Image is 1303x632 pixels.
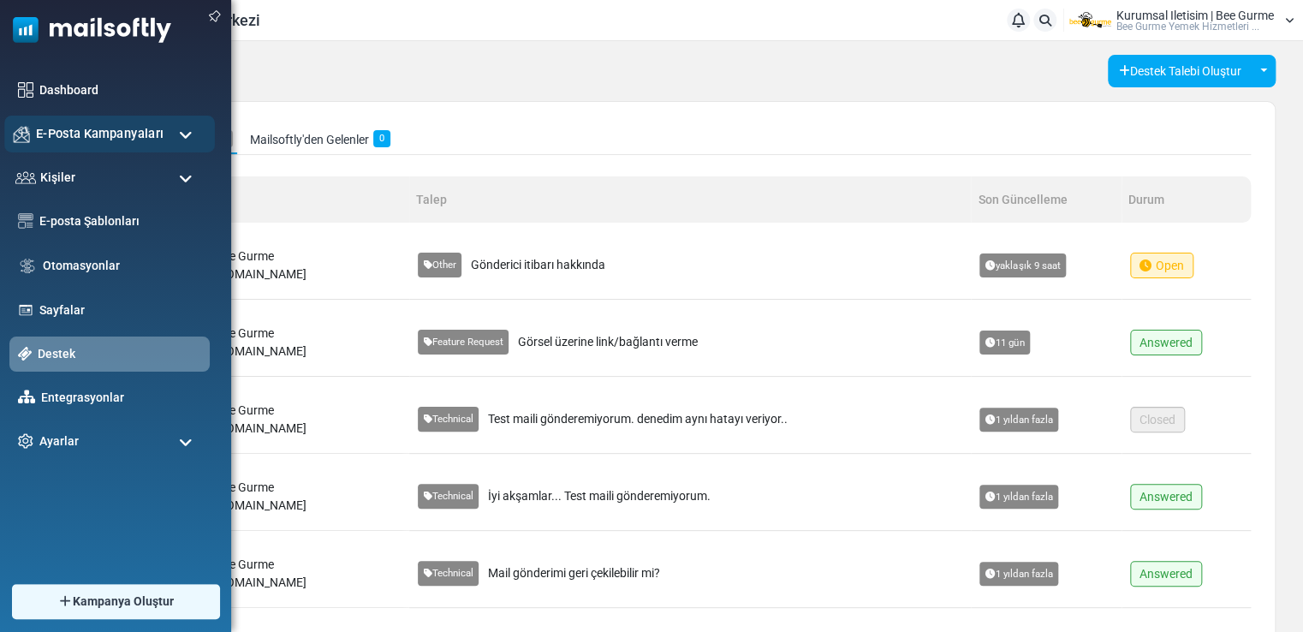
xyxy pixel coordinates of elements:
[39,81,201,99] a: Dashboard
[36,124,164,143] span: E-Posta Kampanyaları
[18,213,33,229] img: email-templates-icon.svg
[18,82,33,98] img: dashboard-icon.svg
[1130,330,1202,355] span: Answered
[18,302,33,318] img: landing_pages.svg
[971,176,1122,223] th: Son Güncelleme
[418,484,479,509] span: Technical
[487,410,787,428] span: Test maili gönderemiyorum. denedim aynı hatayı veriyor..
[1130,561,1202,587] span: Answered
[40,169,75,187] span: Kişiler
[39,212,201,230] a: E-posta Şablonları
[1116,9,1274,21] span: Kurumsal Iletisim | Bee Gurme
[18,433,33,449] img: settings-icon.svg
[487,564,659,582] span: Mail gönderimi geri çekilebilir mi?
[979,485,1058,509] span: 1 yıldan fazla
[43,257,201,275] a: Otomasyonlar
[418,253,462,277] span: Other
[1116,21,1259,32] span: Bee Gurme Yemek Hizmetleri ...
[418,561,479,586] span: Technical
[108,176,409,223] th: Oluşturan
[979,408,1058,432] span: 1 yıldan fazla
[979,253,1066,277] span: yaklaşık 9 saat
[246,126,395,154] a: Mailsoftly'den Gelenler0
[979,331,1030,355] span: 11 gün
[1069,8,1112,33] img: User Logo
[41,389,201,407] a: Entegrasyonlar
[487,487,710,505] span: İyi akşamlar... Test maili gönderemiyorum.
[373,130,390,147] span: 0
[418,407,479,432] span: Technical
[979,562,1058,586] span: 1 yıldan fazla
[517,333,697,351] span: Görsel üzerine link/bağlantı verme
[1130,253,1193,278] span: Open
[1069,8,1294,33] a: User Logo Kurumsal Iletisim | Bee Gurme Bee Gurme Yemek Hizmetleri ...
[73,593,174,611] span: Kampanya Oluştur
[409,176,972,223] th: Talep
[18,256,37,276] img: workflow.svg
[14,126,30,142] img: campaigns-icon.png
[39,432,79,450] span: Ayarlar
[1122,176,1251,223] th: Durum
[1130,484,1202,510] span: Answered
[18,347,32,361] img: support-icon-active.svg
[1108,55,1252,87] button: Destek Talebi Oluştur
[15,171,36,183] img: contacts-icon.svg
[418,330,509,355] span: Feature Request
[470,256,604,274] span: Gönderici itibarı hakkında
[39,301,201,319] a: Sayfalar
[1130,407,1185,432] span: Closed
[38,345,201,363] a: Destek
